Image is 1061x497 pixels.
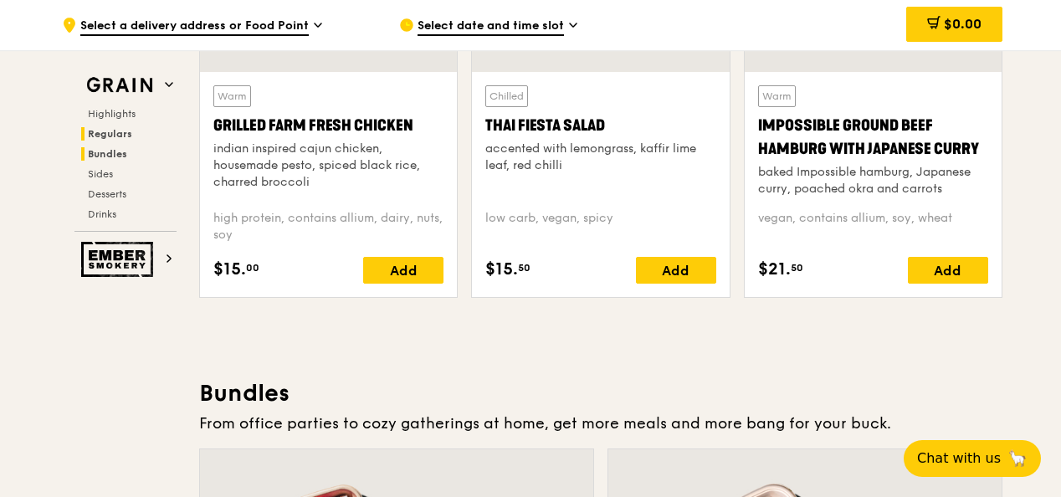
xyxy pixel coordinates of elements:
span: Highlights [88,108,136,120]
span: Sides [88,168,113,180]
div: Impossible Ground Beef Hamburg with Japanese Curry [758,114,988,161]
div: Chilled [485,85,528,107]
span: Select date and time slot [418,18,564,36]
div: Add [908,257,988,284]
img: Grain web logo [81,70,158,100]
div: vegan, contains allium, soy, wheat [758,210,988,243]
div: Warm [758,85,796,107]
span: 50 [518,261,530,274]
div: low carb, vegan, spicy [485,210,715,243]
span: 🦙 [1007,448,1028,469]
span: $21. [758,257,791,282]
div: Add [636,257,716,284]
div: indian inspired cajun chicken, housemade pesto, spiced black rice, charred broccoli [213,141,443,191]
img: Ember Smokery web logo [81,242,158,277]
div: Thai Fiesta Salad [485,114,715,137]
div: Add [363,257,443,284]
h3: Bundles [199,378,1002,408]
div: accented with lemongrass, kaffir lime leaf, red chilli [485,141,715,174]
span: Regulars [88,128,132,140]
div: high protein, contains allium, dairy, nuts, soy [213,210,443,243]
span: $0.00 [944,16,982,32]
span: Select a delivery address or Food Point [80,18,309,36]
div: baked Impossible hamburg, Japanese curry, poached okra and carrots [758,164,988,197]
span: $15. [485,257,518,282]
div: Warm [213,85,251,107]
div: Grilled Farm Fresh Chicken [213,114,443,137]
span: Chat with us [917,448,1001,469]
span: $15. [213,257,246,282]
div: From office parties to cozy gatherings at home, get more meals and more bang for your buck. [199,412,1002,435]
span: Desserts [88,188,126,200]
span: 00 [246,261,259,274]
button: Chat with us🦙 [904,440,1041,477]
span: Drinks [88,208,116,220]
span: Bundles [88,148,127,160]
span: 50 [791,261,803,274]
